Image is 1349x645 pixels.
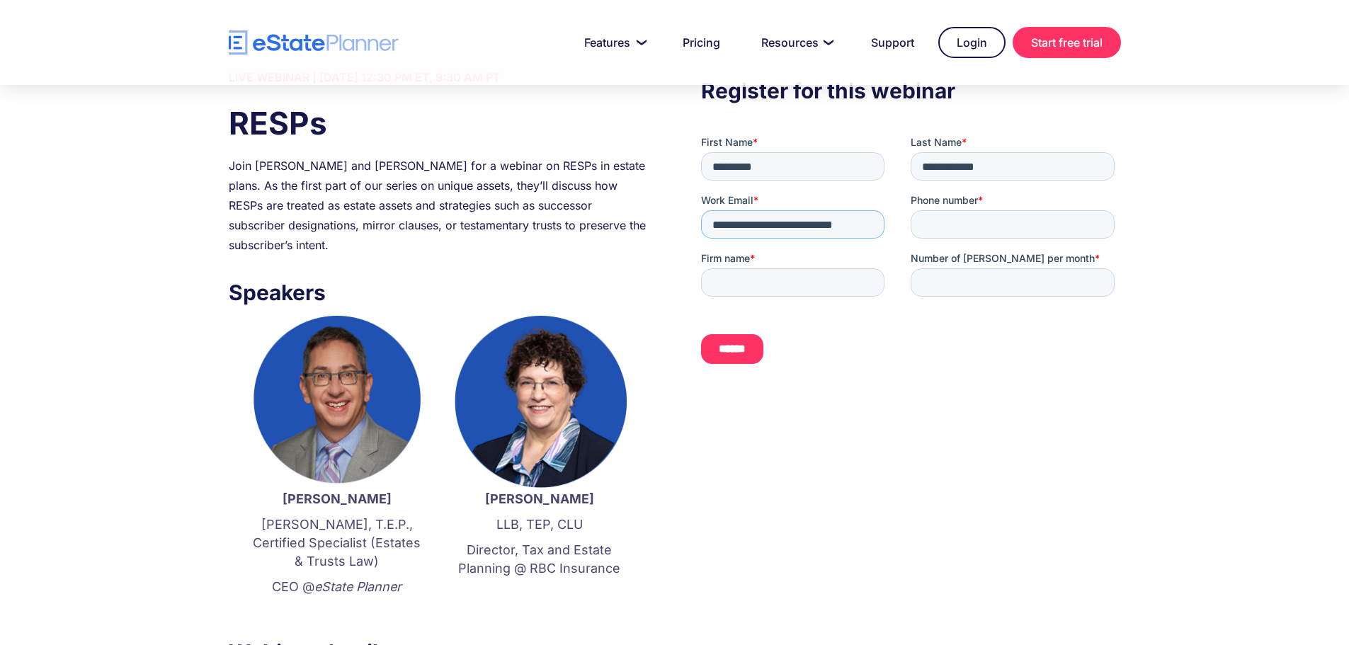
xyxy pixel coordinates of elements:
[854,28,931,57] a: Support
[744,28,847,57] a: Resources
[250,603,424,622] p: ‍
[229,156,648,255] div: Join [PERSON_NAME] and [PERSON_NAME] for a webinar on RESPs in estate plans. As the first part of...
[314,579,402,594] em: eState Planner
[1013,27,1121,58] a: Start free trial
[452,541,627,578] p: Director, Tax and Estate Planning @ RBC Insurance
[701,135,1120,389] iframe: Form 0
[452,515,627,534] p: LLB, TEP, CLU
[701,74,1120,107] h3: Register for this webinar
[567,28,659,57] a: Features
[485,491,594,506] strong: [PERSON_NAME]
[452,585,627,603] p: ‍
[250,578,424,596] p: CEO @
[229,101,648,145] h1: RESPs
[938,27,1006,58] a: Login
[666,28,737,57] a: Pricing
[250,515,424,571] p: [PERSON_NAME], T.E.P., Certified Specialist (Estates & Trusts Law)
[283,491,392,506] strong: [PERSON_NAME]
[229,30,399,55] a: home
[229,276,648,309] h3: Speakers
